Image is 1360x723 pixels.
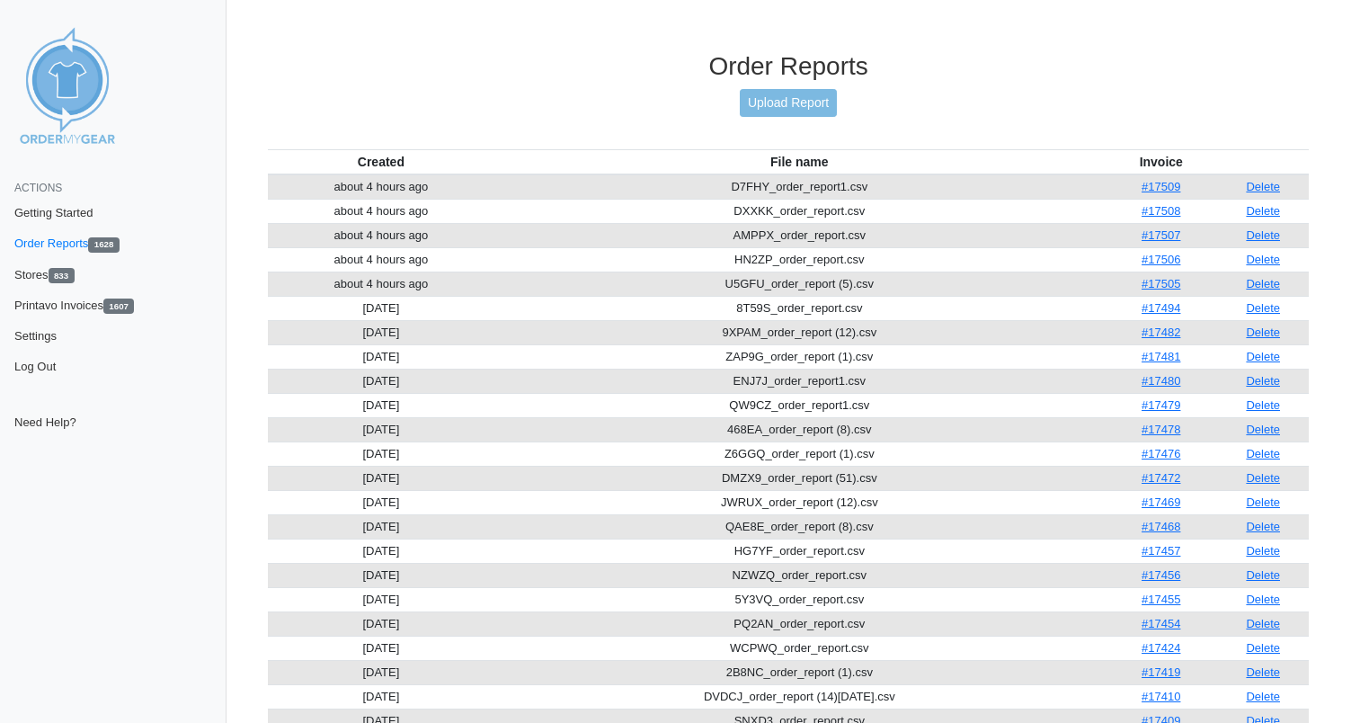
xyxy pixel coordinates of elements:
td: [DATE] [268,442,493,466]
a: Delete [1246,204,1280,218]
a: #17481 [1142,350,1180,363]
td: 2B8NC_order_report (1).csv [494,660,1106,684]
td: [DATE] [268,660,493,684]
td: [DATE] [268,684,493,709]
a: #17419 [1142,665,1180,679]
td: HN2ZP_order_report.csv [494,247,1106,272]
a: #17480 [1142,374,1180,388]
td: NZWZQ_order_report.csv [494,563,1106,587]
a: Delete [1246,180,1280,193]
a: #17410 [1142,690,1180,703]
a: #17424 [1142,641,1180,655]
h3: Order Reports [268,51,1309,82]
a: #17456 [1142,568,1180,582]
a: Delete [1246,593,1280,606]
a: #17482 [1142,326,1180,339]
td: 8T59S_order_report.csv [494,296,1106,320]
a: Delete [1246,374,1280,388]
td: [DATE] [268,587,493,611]
a: Delete [1246,277,1280,290]
td: ENJ7J_order_report1.csv [494,369,1106,393]
a: Delete [1246,495,1280,509]
td: 468EA_order_report (8).csv [494,417,1106,442]
td: [DATE] [268,296,493,320]
td: [DATE] [268,563,493,587]
a: #17506 [1142,253,1180,266]
a: Delete [1246,544,1280,558]
a: Delete [1246,665,1280,679]
a: Delete [1246,641,1280,655]
a: #17508 [1142,204,1180,218]
a: #17455 [1142,593,1180,606]
a: #17457 [1142,544,1180,558]
td: AMPPX_order_report.csv [494,223,1106,247]
a: Delete [1246,520,1280,533]
td: DVDCJ_order_report (14)[DATE].csv [494,684,1106,709]
span: Actions [14,182,62,194]
a: Delete [1246,690,1280,703]
th: Invoice [1105,149,1217,174]
td: [DATE] [268,466,493,490]
a: #17468 [1142,520,1180,533]
a: #17454 [1142,617,1180,630]
a: Delete [1246,398,1280,412]
td: [DATE] [268,393,493,417]
td: about 4 hours ago [268,199,493,223]
a: #17507 [1142,228,1180,242]
td: Z6GGQ_order_report (1).csv [494,442,1106,466]
a: #17469 [1142,495,1180,509]
a: Delete [1246,326,1280,339]
span: 833 [49,268,75,283]
a: Upload Report [740,89,837,117]
a: #17494 [1142,301,1180,315]
td: WCPWQ_order_report.csv [494,636,1106,660]
a: Delete [1246,228,1280,242]
td: about 4 hours ago [268,174,493,200]
a: #17479 [1142,398,1180,412]
td: QAE8E_order_report (8).csv [494,514,1106,539]
td: PQ2AN_order_report.csv [494,611,1106,636]
td: [DATE] [268,636,493,660]
a: Delete [1246,350,1280,363]
td: [DATE] [268,539,493,563]
a: Delete [1246,447,1280,460]
td: [DATE] [268,514,493,539]
td: JWRUX_order_report (12).csv [494,490,1106,514]
td: HG7YF_order_report.csv [494,539,1106,563]
a: Delete [1246,423,1280,436]
td: D7FHY_order_report1.csv [494,174,1106,200]
th: File name [494,149,1106,174]
td: DMZX9_order_report (51).csv [494,466,1106,490]
span: 1607 [103,299,134,314]
td: 9XPAM_order_report (12).csv [494,320,1106,344]
td: ZAP9G_order_report (1).csv [494,344,1106,369]
a: #17505 [1142,277,1180,290]
td: about 4 hours ago [268,223,493,247]
a: #17509 [1142,180,1180,193]
a: #17472 [1142,471,1180,485]
a: Delete [1246,568,1280,582]
td: [DATE] [268,369,493,393]
a: Delete [1246,617,1280,630]
a: #17476 [1142,447,1180,460]
td: QW9CZ_order_report1.csv [494,393,1106,417]
td: about 4 hours ago [268,247,493,272]
td: [DATE] [268,490,493,514]
th: Created [268,149,493,174]
a: Delete [1246,471,1280,485]
a: Delete [1246,301,1280,315]
td: U5GFU_order_report (5).csv [494,272,1106,296]
a: Delete [1246,253,1280,266]
td: [DATE] [268,611,493,636]
td: about 4 hours ago [268,272,493,296]
td: [DATE] [268,417,493,442]
td: [DATE] [268,320,493,344]
td: DXXKK_order_report.csv [494,199,1106,223]
td: [DATE] [268,344,493,369]
a: #17478 [1142,423,1180,436]
td: 5Y3VQ_order_report.csv [494,587,1106,611]
span: 1628 [88,237,119,253]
